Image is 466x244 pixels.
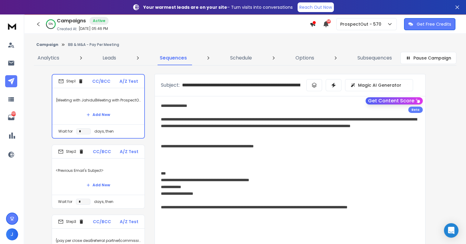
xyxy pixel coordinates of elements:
p: – Turn visits into conversations [143,4,293,10]
a: Reach Out Now [298,2,334,12]
p: CC/BCC [93,219,111,225]
p: Analytics [37,54,59,62]
a: 1025 [5,111,17,124]
span: 50 [327,19,331,24]
a: Schedule [226,51,256,65]
strong: Your warmest leads are on your site [143,4,227,10]
p: ProspectOut - 570 [340,21,384,27]
p: Wait for [58,129,73,134]
p: BB & M&A - Pay Per Meeting [68,42,119,47]
p: <Previous Email's Subject> [56,162,141,179]
button: Magic AI Generator [345,79,413,91]
p: A/Z Test [120,149,138,155]
button: Add New [82,109,115,121]
div: Step 3 [58,219,84,224]
div: Step 2 [58,149,84,154]
a: Analytics [34,51,63,65]
a: Sequences [156,51,191,65]
p: CC/BCC [92,78,110,84]
a: Subsequences [354,51,396,65]
button: J [6,228,18,240]
button: Get Content Score [366,97,423,104]
div: Beta [408,107,423,113]
p: Options [295,54,314,62]
p: days, then [94,199,113,204]
p: [DATE] 05:46 PM [79,26,108,31]
p: Subsequences [357,54,392,62]
p: 63 % [49,22,53,26]
p: CC/BCC [93,149,111,155]
li: Step2CC/BCCA/Z Test<Previous Email's Subject>Add NewWait fordays, then [52,145,145,209]
button: Campaign [36,42,58,47]
div: Active [90,17,109,25]
p: Wait for [58,199,72,204]
p: A/Z Test [119,78,138,84]
p: Reach Out Now [299,4,332,10]
p: 1025 [11,111,16,116]
p: days, then [94,129,114,134]
a: Leads [99,51,120,65]
img: logo [6,21,18,32]
div: Step 1 [58,79,83,84]
p: A/Z Test [120,219,138,225]
p: Created At: [57,27,77,31]
p: Sequences [160,54,187,62]
li: Step1CC/BCCA/Z Test{Meeting with Jahidul|Meeting with ProspectOut|Meeting with clients|Seller lea... [52,74,145,139]
button: Pause Campaign [400,52,456,64]
p: {Meeting with Jahidul|Meeting with ProspectOut|Meeting with clients|Seller leads} [56,92,141,109]
button: Get Free Credits [404,18,455,30]
button: Add New [82,179,115,191]
p: Leads [103,54,116,62]
a: Options [292,51,318,65]
div: Open Intercom Messenger [444,223,458,238]
p: Get Free Credits [417,21,451,27]
h1: Campaigns [57,17,86,24]
p: Magic AI Generator [358,82,401,88]
p: Schedule [230,54,252,62]
p: Subject: [161,82,180,89]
